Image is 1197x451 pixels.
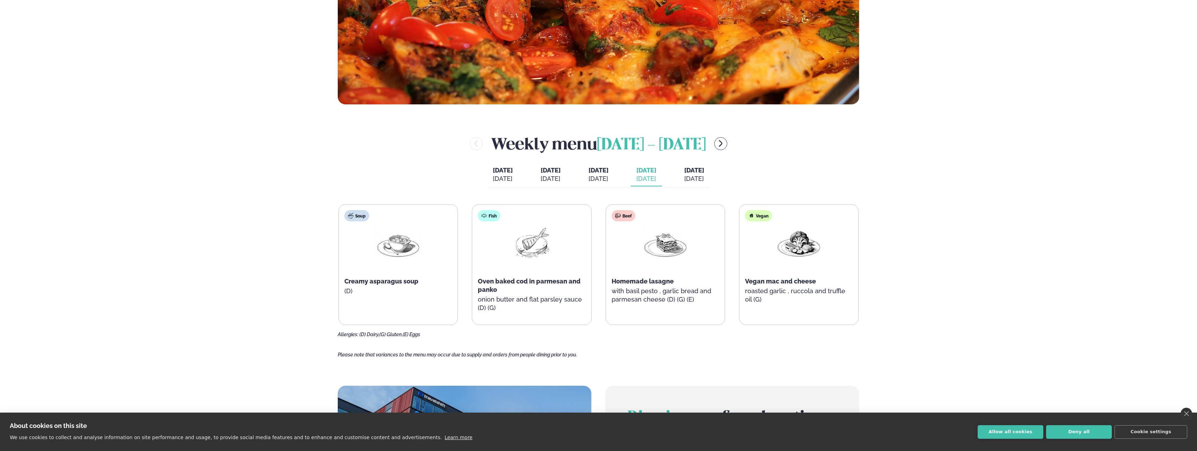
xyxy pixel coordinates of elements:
[615,213,621,219] img: beef.svg
[745,278,816,285] span: Vegan mac and cheese
[10,435,442,440] p: We use cookies to collect and analyse information on site performance and usage, to provide socia...
[487,163,518,186] button: [DATE] [DATE]
[628,410,681,426] span: Dine in
[589,175,608,183] div: [DATE]
[612,210,635,221] div: Beef
[1181,408,1192,420] a: close
[376,227,421,259] img: Soup.png
[10,422,87,429] strong: About cookies on this site
[684,175,704,183] div: [DATE]
[643,227,688,259] img: Lasagna.png
[628,408,837,428] h2: one of our locations
[445,435,473,440] a: Learn more
[493,166,513,175] span: [DATE]
[589,167,608,174] span: [DATE]
[359,332,379,337] span: (D) Dairy,
[344,287,452,295] p: (D)
[338,352,577,357] span: Please note that variances to the menu may occur due to supply and orders from people dining prio...
[636,167,656,174] span: [DATE]
[714,137,727,150] button: menu-btn-right
[478,278,581,293] span: Oven baked cod in parmesan and panko
[583,163,614,186] button: [DATE] [DATE]
[612,278,674,285] span: Homemade lasagne
[745,210,772,221] div: Vegan
[1046,425,1112,439] button: Deny all
[776,227,821,259] img: Vegan.png
[344,210,369,221] div: Soup
[348,213,353,219] img: soup.svg
[403,332,420,337] span: (E) Eggs
[978,425,1043,439] button: Allow all cookies
[493,175,513,183] div: [DATE]
[745,287,853,304] p: roasted garlic , ruccola and truffle oil (G)
[1115,425,1187,439] button: Cookie settings
[679,163,710,186] button: [DATE] [DATE]
[535,163,566,186] button: [DATE] [DATE]
[612,287,719,304] p: with basil pesto , garlic bread and parmesan cheese (D) (G) (E)
[631,163,662,186] button: [DATE] [DATE]
[509,227,554,259] img: Fish.png
[478,295,585,312] p: onion butter and flat parsley sauce (D) (G)
[684,167,704,174] span: [DATE]
[541,167,561,174] span: [DATE]
[481,213,487,219] img: fish.svg
[636,175,656,183] div: [DATE]
[344,278,418,285] span: Creamy asparagus soup
[338,332,358,337] span: Allergies:
[379,332,403,337] span: (G) Gluten,
[470,137,483,150] button: menu-btn-left
[597,138,706,153] span: [DATE] - [DATE]
[541,175,561,183] div: [DATE]
[749,213,754,219] img: Vegan.svg
[478,210,500,221] div: Fish
[491,132,706,155] h2: Weekly menu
